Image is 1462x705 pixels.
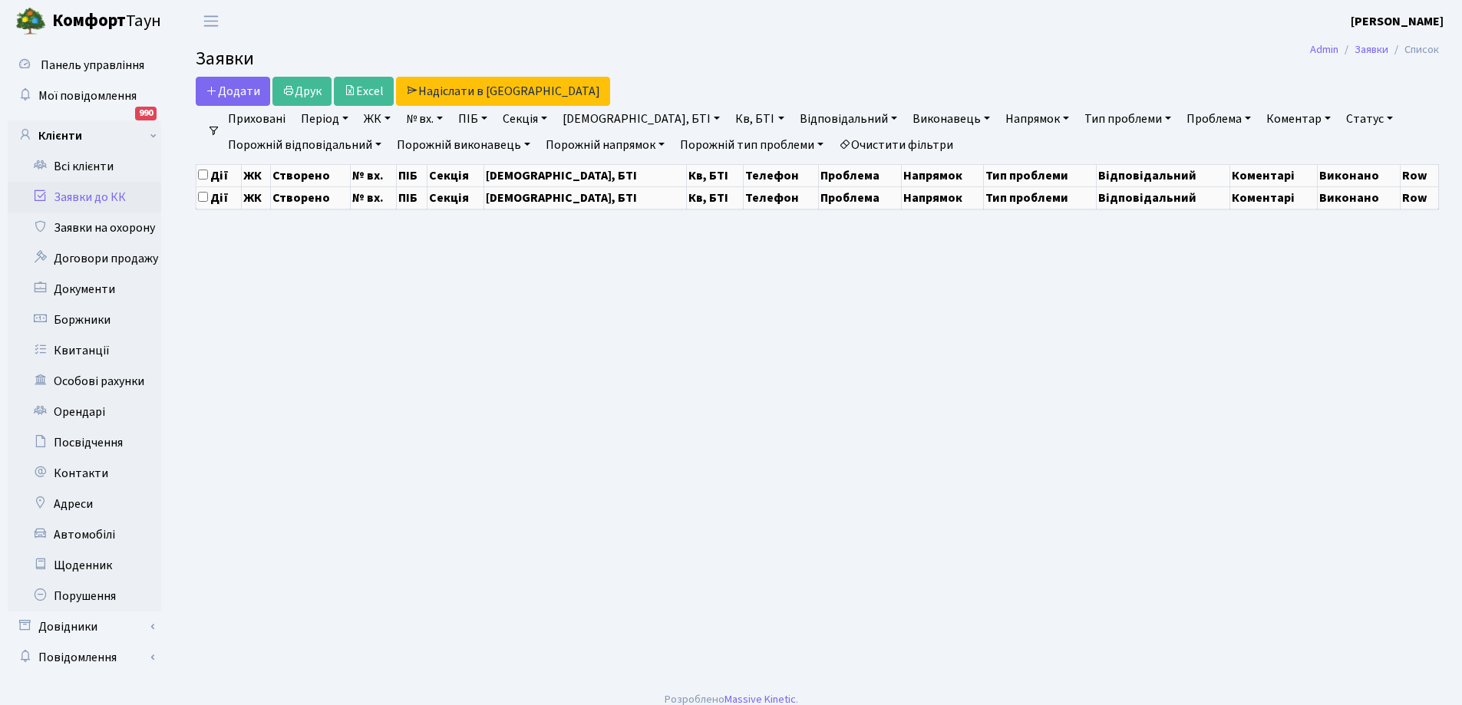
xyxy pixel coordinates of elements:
[222,132,388,158] a: Порожній відповідальний
[8,151,161,182] a: Всі клієнти
[270,164,351,186] th: Створено
[196,164,242,186] th: Дії
[8,243,161,274] a: Договори продажу
[1401,186,1439,209] th: Row
[556,106,726,132] a: [DEMOGRAPHIC_DATA], БТІ
[38,87,137,104] span: Мої повідомлення
[196,186,242,209] th: Дії
[206,83,260,100] span: Додати
[192,8,230,34] button: Переключити навігацію
[1388,41,1439,58] li: Список
[427,164,483,186] th: Секція
[1230,164,1318,186] th: Коментарі
[452,106,493,132] a: ПІБ
[8,182,161,212] a: Заявки до КК
[833,132,959,158] a: Очистити фільтри
[1260,106,1337,132] a: Коментар
[196,77,270,106] a: Додати
[351,186,397,209] th: № вх.
[1287,34,1462,66] nav: breadcrumb
[1355,41,1388,58] a: Заявки
[8,427,161,458] a: Посвідчення
[52,8,126,33] b: Комфорт
[819,164,901,186] th: Проблема
[1310,41,1338,58] a: Admin
[295,106,355,132] a: Період
[196,45,254,72] span: Заявки
[358,106,397,132] a: ЖК
[983,186,1097,209] th: Тип проблеми
[8,305,161,335] a: Боржники
[1230,186,1318,209] th: Коментарі
[540,132,671,158] a: Порожній напрямок
[8,581,161,611] a: Порушення
[999,106,1075,132] a: Напрямок
[983,164,1097,186] th: Тип проблеми
[8,212,161,243] a: Заявки на охорону
[819,186,901,209] th: Проблема
[222,106,292,132] a: Приховані
[334,77,394,106] a: Excel
[8,642,161,673] a: Повідомлення
[427,186,483,209] th: Секція
[8,489,161,519] a: Адреси
[8,550,161,581] a: Щоденник
[1317,164,1400,186] th: Виконано
[8,519,161,550] a: Автомобілі
[8,397,161,427] a: Орендарі
[901,164,983,186] th: Напрямок
[1097,186,1230,209] th: Відповідальний
[794,106,903,132] a: Відповідальний
[241,186,270,209] th: ЖК
[686,186,743,209] th: Кв, БТІ
[270,186,351,209] th: Створено
[41,57,144,74] span: Панель управління
[1180,106,1257,132] a: Проблема
[483,186,686,209] th: [DEMOGRAPHIC_DATA], БТІ
[8,366,161,397] a: Особові рахунки
[686,164,743,186] th: Кв, БТІ
[1340,106,1399,132] a: Статус
[400,106,449,132] a: № вх.
[15,6,46,37] img: logo.png
[52,8,161,35] span: Таун
[1401,164,1439,186] th: Row
[1317,186,1400,209] th: Виконано
[391,132,536,158] a: Порожній виконавець
[241,164,270,186] th: ЖК
[1097,164,1230,186] th: Відповідальний
[396,77,610,106] a: Надіслати в [GEOGRAPHIC_DATA]
[1351,12,1444,31] a: [PERSON_NAME]
[1078,106,1177,132] a: Тип проблеми
[8,335,161,366] a: Квитанції
[8,611,161,642] a: Довідники
[8,81,161,111] a: Мої повідомлення990
[272,77,332,106] a: Друк
[8,458,161,489] a: Контакти
[8,120,161,151] a: Клієнти
[906,106,996,132] a: Виконавець
[744,186,819,209] th: Телефон
[351,164,397,186] th: № вх.
[8,274,161,305] a: Документи
[744,164,819,186] th: Телефон
[674,132,830,158] a: Порожній тип проблеми
[397,164,427,186] th: ПІБ
[1351,13,1444,30] b: [PERSON_NAME]
[901,186,983,209] th: Напрямок
[483,164,686,186] th: [DEMOGRAPHIC_DATA], БТІ
[729,106,790,132] a: Кв, БТІ
[135,107,157,120] div: 990
[497,106,553,132] a: Секція
[397,186,427,209] th: ПІБ
[8,50,161,81] a: Панель управління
